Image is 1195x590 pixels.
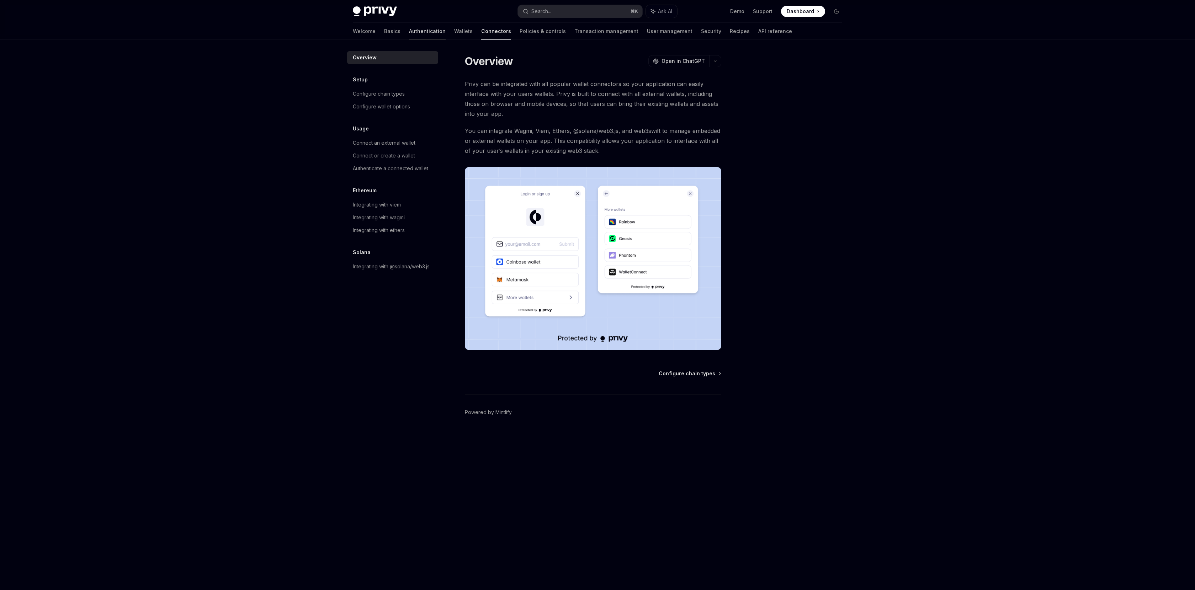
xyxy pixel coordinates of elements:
[659,370,721,377] a: Configure chain types
[353,139,415,147] div: Connect an external wallet
[353,262,430,271] div: Integrating with @solana/web3.js
[384,23,400,40] a: Basics
[353,226,405,235] div: Integrating with ethers
[454,23,473,40] a: Wallets
[658,8,672,15] span: Ask AI
[520,23,566,40] a: Policies & controls
[353,75,368,84] h5: Setup
[347,224,438,237] a: Integrating with ethers
[831,6,842,17] button: Toggle dark mode
[758,23,792,40] a: API reference
[753,8,772,15] a: Support
[730,8,744,15] a: Demo
[353,213,405,222] div: Integrating with wagmi
[347,211,438,224] a: Integrating with wagmi
[347,162,438,175] a: Authenticate a connected wallet
[465,79,721,119] span: Privy can be integrated with all popular wallet connectors so your application can easily interfa...
[347,149,438,162] a: Connect or create a wallet
[574,23,638,40] a: Transaction management
[465,409,512,416] a: Powered by Mintlify
[347,51,438,64] a: Overview
[701,23,721,40] a: Security
[347,87,438,100] a: Configure chain types
[631,9,638,14] span: ⌘ K
[353,248,371,257] h5: Solana
[353,151,415,160] div: Connect or create a wallet
[353,23,376,40] a: Welcome
[353,6,397,16] img: dark logo
[353,124,369,133] h5: Usage
[465,126,721,156] span: You can integrate Wagmi, Viem, Ethers, @solana/web3.js, and web3swift to manage embedded or exter...
[347,136,438,149] a: Connect an external wallet
[353,90,405,98] div: Configure chain types
[465,167,721,350] img: Connectors3
[647,23,692,40] a: User management
[481,23,511,40] a: Connectors
[648,55,709,67] button: Open in ChatGPT
[781,6,825,17] a: Dashboard
[531,7,551,16] div: Search...
[353,53,377,62] div: Overview
[646,5,677,18] button: Ask AI
[353,186,377,195] h5: Ethereum
[662,58,705,65] span: Open in ChatGPT
[787,8,814,15] span: Dashboard
[347,100,438,113] a: Configure wallet options
[353,164,428,173] div: Authenticate a connected wallet
[347,198,438,211] a: Integrating with viem
[409,23,446,40] a: Authentication
[730,23,750,40] a: Recipes
[353,102,410,111] div: Configure wallet options
[353,200,401,209] div: Integrating with viem
[347,260,438,273] a: Integrating with @solana/web3.js
[518,5,642,18] button: Search...⌘K
[659,370,715,377] span: Configure chain types
[465,55,513,68] h1: Overview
